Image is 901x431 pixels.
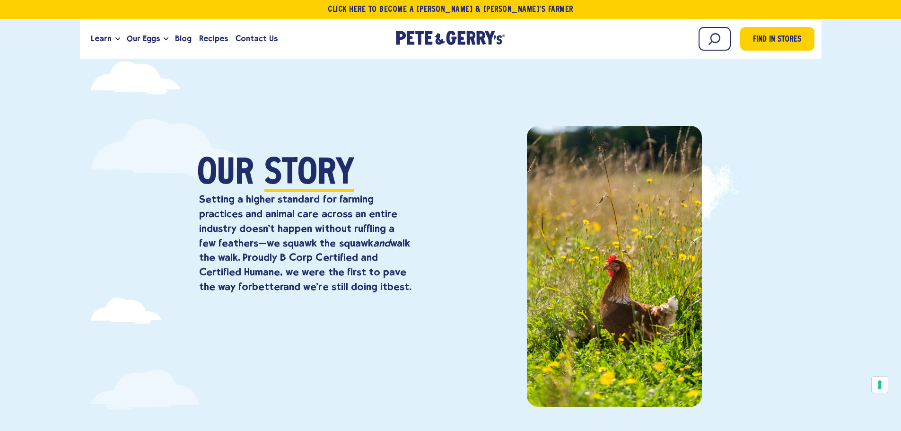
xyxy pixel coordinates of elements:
[252,281,283,292] strong: better
[373,237,390,249] em: and
[87,26,115,52] a: Learn
[115,37,120,41] button: Open the dropdown menu for Learn
[91,33,112,44] span: Learn
[199,192,411,294] p: Setting a higher standard for farming practices and animal care across an entire industry doesn’t...
[232,26,281,52] a: Contact Us
[699,27,731,51] input: Search
[197,157,254,192] span: Our
[171,26,195,52] a: Blog
[872,377,888,393] button: Your consent preferences for tracking technologies
[740,27,814,51] a: Find in Stores
[123,26,164,52] a: Our Eggs
[164,37,168,41] button: Open the dropdown menu for Our Eggs
[195,26,232,52] a: Recipes
[127,33,160,44] span: Our Eggs
[175,33,192,44] span: Blog
[753,34,801,46] span: Find in Stores
[387,281,409,292] strong: best
[264,157,354,192] span: Story
[199,33,228,44] span: Recipes
[236,33,278,44] span: Contact Us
